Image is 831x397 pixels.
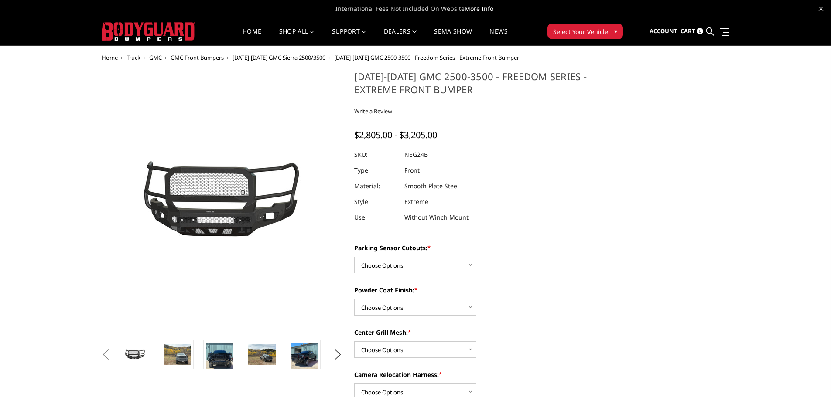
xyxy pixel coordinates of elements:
[681,27,695,35] span: Cart
[291,343,318,379] img: 2024-2025 GMC 2500-3500 - Freedom Series - Extreme Front Bumper
[354,243,595,252] label: Parking Sensor Cutouts:
[354,328,595,337] label: Center Grill Mesh:
[650,20,677,43] a: Account
[248,344,276,365] img: 2024-2025 GMC 2500-3500 - Freedom Series - Extreme Front Bumper
[354,285,595,295] label: Powder Coat Finish:
[164,344,191,365] img: 2024-2025 GMC 2500-3500 - Freedom Series - Extreme Front Bumper
[354,147,398,163] dt: SKU:
[206,343,233,379] img: 2024-2025 GMC 2500-3500 - Freedom Series - Extreme Front Bumper
[102,54,118,61] a: Home
[465,4,493,13] a: More Info
[331,348,344,361] button: Next
[243,28,261,45] a: Home
[354,163,398,178] dt: Type:
[404,210,469,225] dd: Without Winch Mount
[553,27,608,36] span: Select Your Vehicle
[434,28,472,45] a: SEMA Show
[233,54,325,61] a: [DATE]-[DATE] GMC Sierra 2500/3500
[384,28,417,45] a: Dealers
[354,129,437,141] span: $2,805.00 - $3,205.00
[279,28,315,45] a: shop all
[650,27,677,35] span: Account
[354,178,398,194] dt: Material:
[102,70,342,331] a: 2024-2025 GMC 2500-3500 - Freedom Series - Extreme Front Bumper
[127,54,140,61] a: Truck
[354,210,398,225] dt: Use:
[102,22,195,41] img: BODYGUARD BUMPERS
[149,54,162,61] a: GMC
[171,54,224,61] a: GMC Front Bumpers
[354,370,595,379] label: Camera Relocation Harness:
[404,194,428,210] dd: Extreme
[614,27,617,36] span: ▾
[547,24,623,39] button: Select Your Vehicle
[332,28,366,45] a: Support
[404,163,420,178] dd: Front
[697,28,703,34] span: 0
[404,147,428,163] dd: NEG24B
[99,348,113,361] button: Previous
[354,70,595,102] h1: [DATE]-[DATE] GMC 2500-3500 - Freedom Series - Extreme Front Bumper
[334,54,519,61] span: [DATE]-[DATE] GMC 2500-3500 - Freedom Series - Extreme Front Bumper
[354,107,392,115] a: Write a Review
[354,194,398,210] dt: Style:
[489,28,507,45] a: News
[404,178,459,194] dd: Smooth Plate Steel
[681,20,703,43] a: Cart 0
